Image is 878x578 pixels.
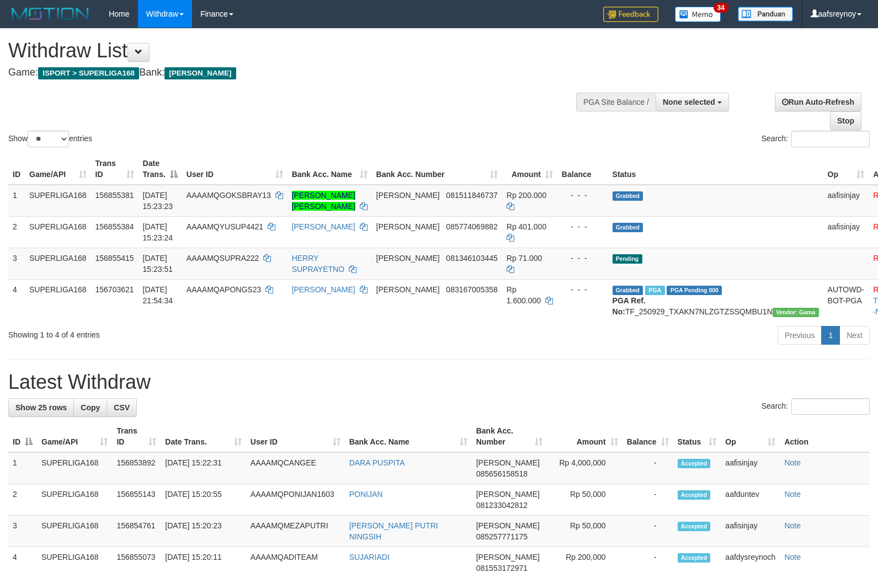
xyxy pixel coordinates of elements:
[784,458,801,467] a: Note
[613,223,643,232] span: Grabbed
[8,279,25,322] td: 4
[721,452,780,484] td: aafisinjay
[187,254,259,263] span: AAAAMQSUPRA222
[613,191,643,201] span: Grabbed
[562,190,604,201] div: - - -
[95,191,134,200] span: 156855381
[246,516,345,547] td: AAAAMQMEZAPUTRI
[675,7,721,22] img: Button%20Memo.svg
[107,398,137,417] a: CSV
[95,222,134,231] span: 156855384
[161,484,246,516] td: [DATE] 15:20:55
[8,248,25,279] td: 3
[547,516,622,547] td: Rp 50,000
[37,452,112,484] td: SUPERLIGA168
[376,285,440,294] span: [PERSON_NAME]
[562,284,604,295] div: - - -
[25,153,91,185] th: Game/API: activate to sort column ascending
[507,191,546,200] span: Rp 200.000
[187,285,261,294] span: AAAAMQAPONGS23
[161,452,246,484] td: [DATE] 15:22:31
[472,421,547,452] th: Bank Acc. Number: activate to sort column ascending
[502,153,557,185] th: Amount: activate to sort column ascending
[656,93,729,111] button: None selected
[576,93,656,111] div: PGA Site Balance /
[292,285,355,294] a: [PERSON_NAME]
[562,253,604,264] div: - - -
[476,490,540,499] span: [PERSON_NAME]
[476,564,528,572] span: Copy 081553172971 to clipboard
[721,421,780,452] th: Op: activate to sort column ascending
[95,285,134,294] span: 156703621
[37,484,112,516] td: SUPERLIGA168
[547,484,622,516] td: Rp 50,000
[8,452,37,484] td: 1
[476,501,528,510] span: Copy 081233042812 to clipboard
[73,398,107,417] a: Copy
[446,254,497,263] span: Copy 081346103445 to clipboard
[8,421,37,452] th: ID: activate to sort column descending
[821,326,840,345] a: 1
[95,254,134,263] span: 156855415
[608,153,823,185] th: Status
[246,452,345,484] td: AAAAMQCANGEE
[714,3,728,13] span: 34
[246,484,345,516] td: AAAAMQPONIJAN1603
[112,421,161,452] th: Trans ID: activate to sort column ascending
[8,516,37,547] td: 3
[376,222,440,231] span: [PERSON_NAME]
[613,254,642,264] span: Pending
[476,532,528,541] span: Copy 085257771175 to clipboard
[446,285,497,294] span: Copy 083167005358 to clipboard
[292,191,355,211] a: [PERSON_NAME] [PERSON_NAME]
[112,484,161,516] td: 156855143
[25,185,91,217] td: SUPERLIGA168
[8,484,37,516] td: 2
[547,421,622,452] th: Amount: activate to sort column ascending
[476,458,540,467] span: [PERSON_NAME]
[288,153,372,185] th: Bank Acc. Name: activate to sort column ascending
[784,490,801,499] a: Note
[37,421,112,452] th: Game/API: activate to sort column ascending
[161,421,246,452] th: Date Trans.: activate to sort column ascending
[645,286,664,295] span: Marked by aafchhiseyha
[139,153,182,185] th: Date Trans.: activate to sort column descending
[446,191,497,200] span: Copy 081511846737 to clipboard
[762,398,870,415] label: Search:
[762,131,870,147] label: Search:
[8,153,25,185] th: ID
[187,222,263,231] span: AAAAMQYUSUP4421
[112,452,161,484] td: 156853892
[780,421,870,452] th: Action
[622,484,673,516] td: -
[25,279,91,322] td: SUPERLIGA168
[667,286,722,295] span: PGA Pending
[112,516,161,547] td: 156854761
[25,248,91,279] td: SUPERLIGA168
[823,216,869,248] td: aafisinjay
[28,131,69,147] select: Showentries
[476,553,540,561] span: [PERSON_NAME]
[791,131,870,147] input: Search:
[38,67,139,79] span: ISPORT > SUPERLIGA168
[8,40,574,62] h1: Withdraw List
[613,296,646,316] b: PGA Ref. No:
[376,191,440,200] span: [PERSON_NAME]
[557,153,608,185] th: Balance
[622,516,673,547] td: -
[8,185,25,217] td: 1
[446,222,497,231] span: Copy 085774069882 to clipboard
[678,490,711,500] span: Accepted
[823,185,869,217] td: aafisinjay
[678,553,711,563] span: Accepted
[784,553,801,561] a: Note
[8,398,74,417] a: Show 25 rows
[721,516,780,547] td: aafisinjay
[182,153,288,185] th: User ID: activate to sort column ascending
[161,516,246,547] td: [DATE] 15:20:23
[603,7,658,22] img: Feedback.jpg
[778,326,822,345] a: Previous
[349,490,383,499] a: PONIJAN
[292,222,355,231] a: [PERSON_NAME]
[143,222,173,242] span: [DATE] 15:23:24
